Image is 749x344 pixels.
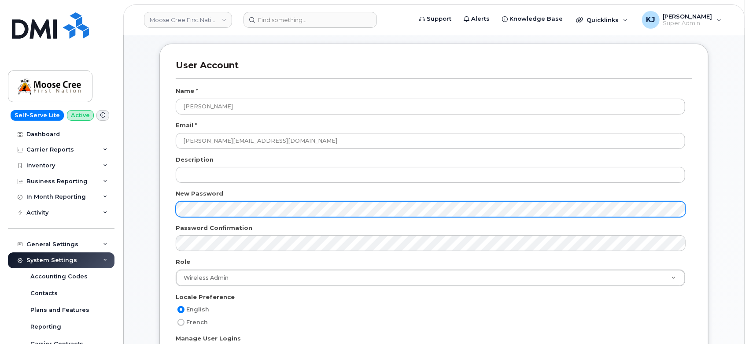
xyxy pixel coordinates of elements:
[413,10,458,28] a: Support
[663,20,712,27] span: Super Admin
[176,60,692,79] h3: User Account
[186,319,208,326] span: French
[178,274,229,282] span: Wireless Admin
[177,319,184,326] input: French
[144,12,232,28] a: Moose Cree First Nation
[176,293,235,301] label: Locale Preference
[587,16,619,23] span: Quicklinks
[176,121,197,129] label: Email *
[176,270,685,286] a: Wireless Admin
[509,15,563,23] span: Knowledge Base
[663,13,712,20] span: [PERSON_NAME]
[176,155,214,164] label: Description
[427,15,451,23] span: Support
[186,306,209,313] span: English
[646,15,655,25] span: KJ
[636,11,728,29] div: Kobe Justice
[176,334,241,343] label: Manage User Logins
[177,306,184,313] input: English
[176,224,252,232] label: Password Confirmation
[244,12,377,28] input: Find something...
[471,15,490,23] span: Alerts
[570,11,634,29] div: Quicklinks
[496,10,569,28] a: Knowledge Base
[176,189,223,198] label: New Password
[458,10,496,28] a: Alerts
[176,87,198,95] label: Name *
[176,258,190,266] label: Role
